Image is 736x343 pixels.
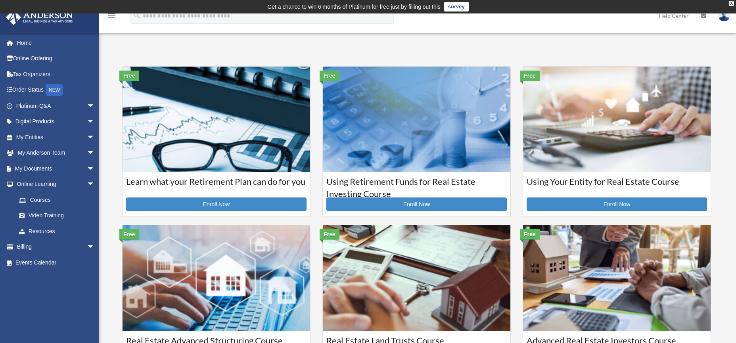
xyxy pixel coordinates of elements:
[6,255,107,270] a: Events Calendar
[729,1,734,6] div: close
[87,176,103,193] span: arrow_drop_down
[6,98,107,114] a: Platinum Q&Aarrow_drop_down
[520,229,540,240] div: Free
[107,14,117,21] a: menu
[87,98,103,114] span: arrow_drop_down
[87,114,103,130] span: arrow_drop_down
[87,161,103,177] span: arrow_drop_down
[11,192,103,208] a: Courses
[126,176,307,195] h3: Learn what your Retirement Plan can do for you
[6,114,107,130] a: Digital Productsarrow_drop_down
[6,35,107,51] a: Home
[6,239,107,255] a: Billingarrow_drop_down
[119,229,139,240] div: Free
[267,2,441,11] div: Get a chance to win 6 months of Platinum for free just by filling out this
[718,10,730,21] img: User Pic
[527,197,707,211] a: Enroll Now
[320,71,339,81] div: Free
[6,51,107,67] a: Online Ordering
[6,82,107,98] a: Order StatusNEW
[87,239,103,255] span: arrow_drop_down
[6,66,107,82] a: Tax Organizers
[126,197,307,211] a: Enroll Now
[520,71,540,81] div: Free
[107,11,117,21] i: menu
[11,208,107,224] a: Video Training
[6,176,107,192] a: Online Learningarrow_drop_down
[326,176,507,195] h3: Using Retirement Funds for Real Estate Investing Course
[6,129,107,145] a: My Entitiesarrow_drop_down
[87,145,103,161] span: arrow_drop_down
[11,223,107,239] a: Resources
[132,11,141,19] i: search
[4,10,75,25] img: Anderson Advisors Platinum Portal
[6,145,107,161] a: My Anderson Teamarrow_drop_down
[444,2,469,11] a: survey
[326,197,507,211] a: Enroll Now
[87,129,103,146] span: arrow_drop_down
[527,176,707,195] h3: Using Your Entity for Real Estate Course
[320,229,339,240] div: Free
[46,84,63,96] div: NEW
[119,71,139,81] div: Free
[6,161,107,176] a: My Documentsarrow_drop_down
